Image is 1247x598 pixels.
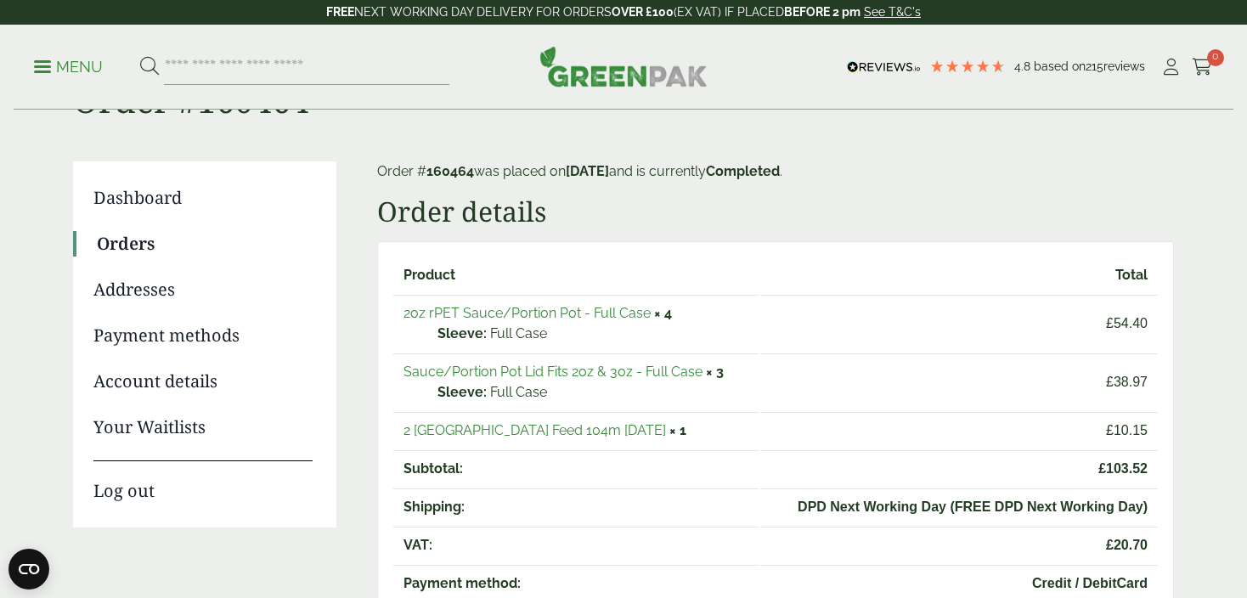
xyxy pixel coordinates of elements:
mark: [DATE] [566,163,609,179]
a: Account details [93,369,313,394]
a: Addresses [93,277,313,302]
a: 2 [GEOGRAPHIC_DATA] Feed 104m [DATE] [403,422,666,438]
strong: × 1 [669,422,686,438]
span: 20.70 [770,535,1148,556]
th: Subtotal: [393,450,759,487]
h1: Order #160464 [73,25,1174,121]
th: Shipping: [393,488,759,525]
a: Orders [97,231,313,257]
p: Full Case [437,324,748,344]
p: Menu [34,57,103,77]
p: Order # was placed on and is currently . [377,161,1174,182]
span: £ [1098,461,1106,476]
p: Full Case [437,382,748,403]
span: 103.52 [770,459,1148,479]
bdi: 38.97 [1106,375,1148,389]
strong: Sleeve: [437,382,487,403]
span: £ [1106,316,1114,330]
span: £ [1106,538,1114,552]
strong: × 3 [706,364,724,380]
a: Payment methods [93,323,313,348]
i: Cart [1192,59,1213,76]
strong: FREE [326,5,354,19]
span: 215 [1086,59,1103,73]
a: Sauce/Portion Pot Lid Fits 2oz & 3oz - Full Case [403,364,702,380]
i: My Account [1160,59,1182,76]
th: VAT: [393,527,759,563]
img: REVIEWS.io [847,61,921,73]
strong: × 4 [654,305,672,321]
span: Based on [1034,59,1086,73]
span: £ [1106,423,1114,437]
bdi: 54.40 [1106,316,1148,330]
span: £ [1106,375,1114,389]
bdi: 10.15 [1106,423,1148,437]
a: 2oz rPET Sauce/Portion Pot - Full Case [403,305,651,321]
span: 4.8 [1014,59,1034,73]
a: 0 [1192,54,1213,80]
a: Your Waitlists [93,415,313,440]
mark: Completed [706,163,780,179]
th: Product [393,257,759,293]
img: GreenPak Supplies [539,46,708,87]
button: Open CMP widget [8,549,49,590]
a: Log out [93,460,313,504]
span: reviews [1103,59,1145,73]
td: DPD Next Working Day (FREE DPD Next Working Day) [760,488,1158,525]
strong: Sleeve: [437,324,487,344]
span: 0 [1207,49,1224,66]
a: See T&C's [864,5,921,19]
h2: Order details [377,195,1174,228]
strong: BEFORE 2 pm [784,5,860,19]
a: Dashboard [93,185,313,211]
th: Total [760,257,1158,293]
mark: 160464 [426,163,474,179]
a: Menu [34,57,103,74]
strong: OVER £100 [612,5,674,19]
div: 4.79 Stars [929,59,1006,74]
